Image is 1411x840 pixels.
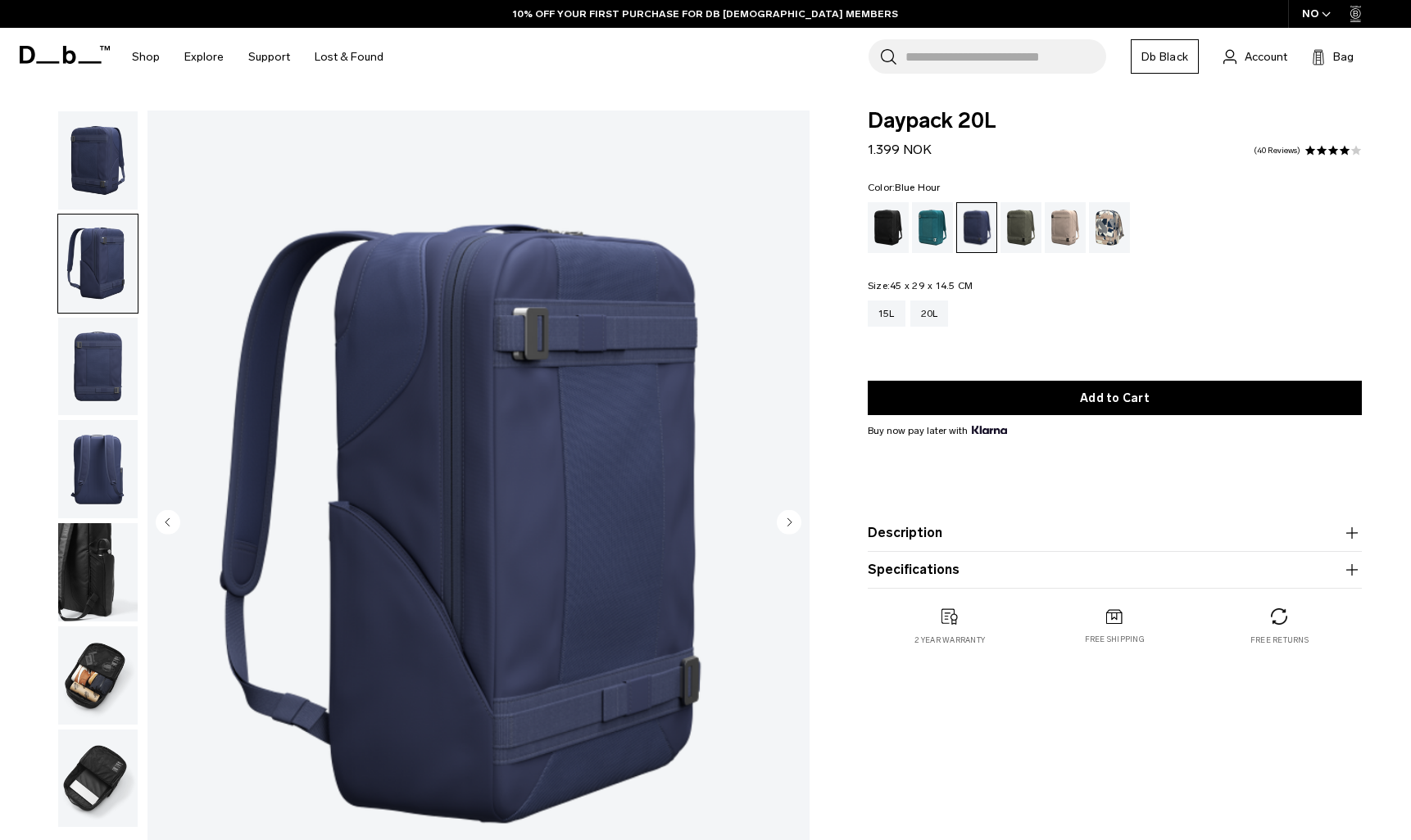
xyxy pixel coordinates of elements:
span: Buy now pay later with [868,423,1007,438]
p: 2 year warranty [914,635,985,646]
img: Daypack 20L Blue Hour [58,420,138,518]
a: Line Cluster [1089,202,1130,253]
button: Daypack 20L Blue Hour [57,111,138,210]
a: 20L [910,300,949,327]
button: Daypack 20L Blue Hour [57,419,138,519]
a: Shop [132,28,160,86]
a: Account [1223,47,1287,66]
button: Daypack 20L Blue Hour [57,522,138,622]
a: 15L [868,300,905,327]
button: Daypack 20L Blue Hour [57,625,138,725]
img: Daypack 20L Blue Hour [58,729,138,828]
legend: Color: [868,183,941,192]
a: Moss Green [1000,202,1041,253]
span: Daypack 20L [868,111,1362,132]
p: Free shipping [1085,634,1145,645]
button: Bag [1312,47,1354,66]
p: Free returns [1250,635,1309,646]
legend: Size: [868,281,973,291]
img: Daypack 20L Blue Hour [58,523,138,621]
span: Account [1245,48,1287,65]
span: 1.399 NOK [868,142,932,157]
span: 45 x 29 x 14.5 CM [890,280,973,291]
span: Bag [1333,48,1354,65]
a: Explore [184,28,224,86]
button: Previous slide [156,509,180,537]
a: Fogbow Beige [1045,202,1086,253]
img: Daypack 20L Blue Hour [58,318,138,416]
button: Daypack 20L Blue Hour [57,729,138,829]
img: Daypack 20L Blue Hour [58,111,138,210]
a: Support [248,28,290,86]
a: Db Black [1131,39,1199,74]
button: Specifications [868,560,1362,580]
nav: Main Navigation [120,28,396,86]
button: Add to Cart [868,381,1362,415]
a: Lost & Found [315,28,383,86]
img: Daypack 20L Blue Hour [58,626,138,725]
span: Blue Hour [895,182,940,193]
button: Next slide [777,509,801,537]
a: Blue Hour [956,202,997,253]
a: 10% OFF YOUR FIRST PURCHASE FOR DB [DEMOGRAPHIC_DATA] MEMBERS [513,7,898,21]
img: Daypack 20L Blue Hour [58,215,138,313]
button: Daypack 20L Blue Hour [57,214,138,314]
a: Black Out [868,202,909,253]
button: Description [868,523,1362,543]
img: {"height" => 20, "alt" => "Klarna"} [972,426,1007,434]
a: Midnight Teal [912,202,953,253]
a: 40 reviews [1254,147,1300,155]
button: Daypack 20L Blue Hour [57,317,138,417]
